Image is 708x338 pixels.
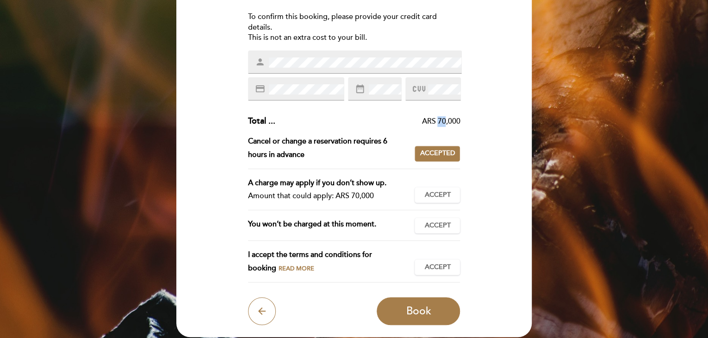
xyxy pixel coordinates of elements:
button: Book [377,297,460,325]
div: ARS 70,000 [275,116,460,127]
i: arrow_back [256,306,267,317]
button: arrow_back [248,297,276,325]
span: Read more [279,265,314,272]
button: Accept [415,187,460,203]
span: Accept [424,221,450,231]
span: Total ... [248,116,275,126]
div: I accept the terms and conditions for booking [248,248,415,275]
button: Accept [415,218,460,233]
button: Accept [415,259,460,275]
span: Accept [424,263,450,272]
div: A charge may apply if you don’t show up. [248,176,408,190]
i: credit_card [255,84,265,94]
span: Accept [424,190,450,200]
div: Cancel or change a reservation requires 6 hours in advance [248,135,415,162]
span: Accepted [420,149,455,158]
i: date_range [355,84,365,94]
span: Book [406,305,431,318]
div: You won’t be charged at this moment. [248,218,415,233]
div: To confirm this booking, please provide your credit card details. This is not an extra cost to yo... [248,12,460,44]
button: Accepted [415,146,460,162]
div: Amount that could apply: ARS 70,000 [248,189,408,203]
i: person [255,57,265,67]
